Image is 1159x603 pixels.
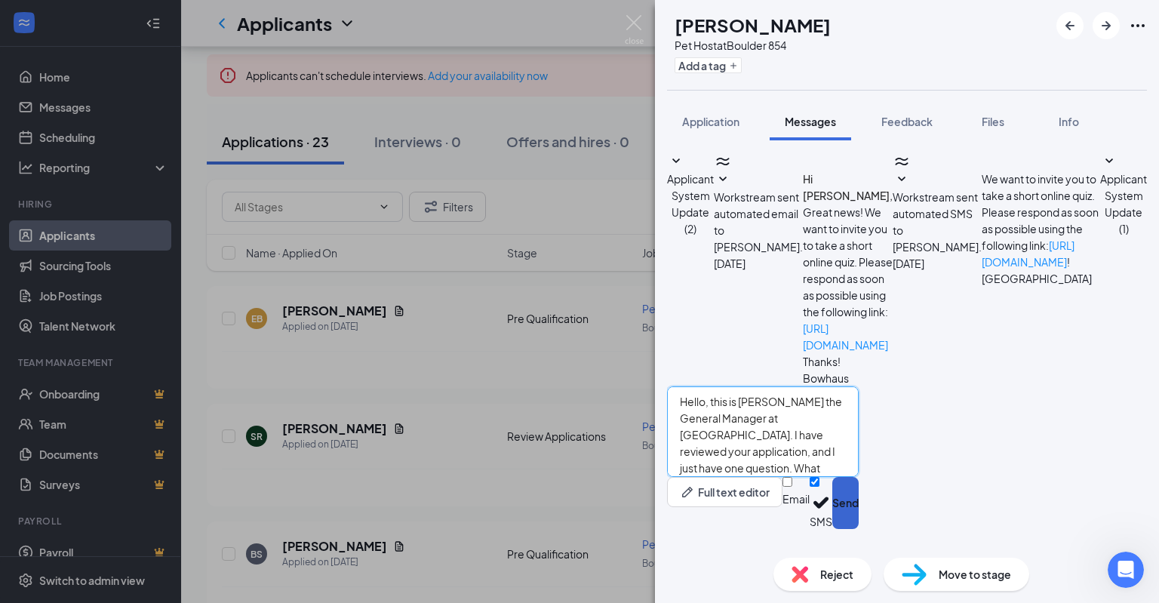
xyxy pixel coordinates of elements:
svg: SmallChevronDown [667,152,685,171]
button: Send [832,477,859,529]
span: [DATE] [714,255,746,272]
svg: SmallChevronDown [893,171,911,189]
span: Reject [820,566,853,583]
svg: Pen [680,485,695,500]
button: PlusAdd a tag [675,57,742,73]
span: Application [682,115,739,128]
button: SmallChevronDownApplicant System Update (1) [1100,152,1147,237]
span: Feedback [881,115,933,128]
svg: Plus [729,61,738,70]
iframe: Intercom live chat [1108,552,1144,588]
div: SMS [810,514,832,529]
p: Bowhaus [803,370,893,386]
svg: Ellipses [1129,17,1147,35]
svg: Checkmark [810,491,832,514]
button: ArrowLeftNew [1056,12,1084,39]
span: Applicant System Update (1) [1100,172,1147,235]
span: Workstream sent automated SMS to [PERSON_NAME]. [893,190,982,254]
svg: WorkstreamLogo [714,152,732,171]
div: Pet Host at Boulder 854 [675,38,831,53]
span: [DATE] [893,255,924,272]
span: Applicant System Update (2) [667,172,714,235]
a: [URL][DOMAIN_NAME] [803,321,888,352]
input: Email [782,477,792,487]
span: Files [982,115,1004,128]
button: Full text editorPen [667,477,782,507]
h4: Hi [PERSON_NAME], [803,171,893,204]
p: Thanks! [803,353,893,370]
svg: SmallChevronDown [714,171,732,189]
span: Move to stage [939,566,1011,583]
svg: ArrowRight [1097,17,1115,35]
span: We want to invite you to take a short online quiz. Please respond as soon as possible using the f... [982,172,1099,285]
h1: [PERSON_NAME] [675,12,831,38]
button: SmallChevronDownApplicant System Update (2) [667,152,714,237]
input: SMS [810,477,819,487]
svg: WorkstreamLogo [893,152,911,171]
textarea: Hello, this is [PERSON_NAME] the General Manager at [GEOGRAPHIC_DATA]. I have reviewed your appli... [667,386,859,477]
span: Messages [785,115,836,128]
span: Workstream sent automated email to [PERSON_NAME]. [714,190,803,254]
button: ArrowRight [1093,12,1120,39]
span: Info [1059,115,1079,128]
p: Great news! We want to invite you to take a short online quiz. Please respond as soon as possible... [803,204,893,320]
svg: SmallChevronDown [1100,152,1118,171]
svg: ArrowLeftNew [1061,17,1079,35]
div: Email [782,491,810,506]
